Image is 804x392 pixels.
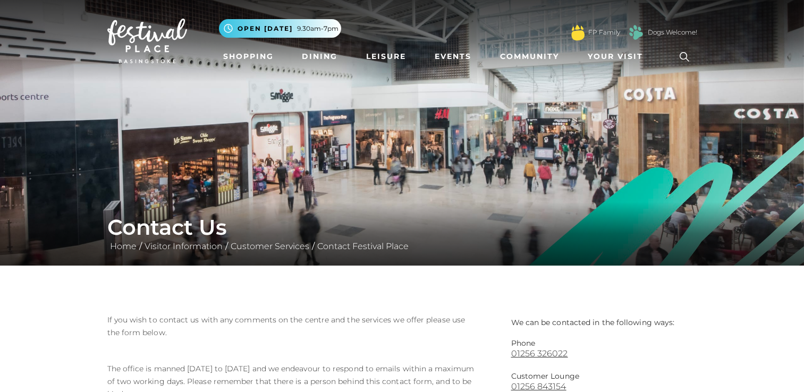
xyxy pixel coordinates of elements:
[142,241,225,251] a: Visitor Information
[583,47,653,66] a: Your Visit
[228,241,312,251] a: Customer Services
[588,51,643,62] span: Your Visit
[496,47,563,66] a: Community
[648,28,697,37] a: Dogs Welcome!
[315,241,411,251] a: Contact Festival Place
[511,381,697,391] a: 01256 843154
[511,313,697,328] p: We can be contacted in the following ways:
[107,313,478,339] p: If you wish to contact us with any comments on the centre and the services we offer please use th...
[511,348,697,359] a: 01256 326022
[362,47,410,66] a: Leisure
[238,24,293,33] span: Open [DATE]
[219,19,341,38] button: Open [DATE] 9.30am-7pm
[511,338,697,348] p: Phone
[99,215,705,253] div: / / /
[430,47,476,66] a: Events
[298,47,342,66] a: Dining
[511,371,697,381] p: Customer Lounge
[107,19,187,63] img: Festival Place Logo
[107,215,697,240] h1: Contact Us
[107,241,139,251] a: Home
[588,28,620,37] a: FP Family
[297,24,338,33] span: 9.30am-7pm
[219,47,278,66] a: Shopping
